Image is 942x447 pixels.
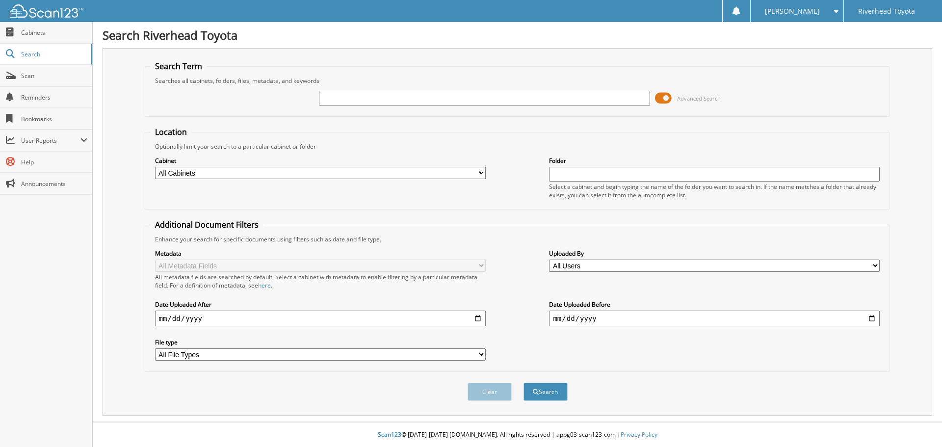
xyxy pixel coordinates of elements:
[103,27,932,43] h1: Search Riverhead Toyota
[549,157,880,165] label: Folder
[150,77,885,85] div: Searches all cabinets, folders, files, metadata, and keywords
[150,127,192,137] legend: Location
[93,423,942,447] div: © [DATE]-[DATE] [DOMAIN_NAME]. All rights reserved | appg03-scan123-com |
[21,72,87,80] span: Scan
[378,430,401,439] span: Scan123
[258,281,271,289] a: here
[155,338,486,346] label: File type
[858,8,915,14] span: Riverhead Toyota
[765,8,820,14] span: [PERSON_NAME]
[155,157,486,165] label: Cabinet
[155,249,486,258] label: Metadata
[21,136,80,145] span: User Reports
[150,142,885,151] div: Optionally limit your search to a particular cabinet or folder
[21,28,87,37] span: Cabinets
[677,95,721,102] span: Advanced Search
[21,180,87,188] span: Announcements
[155,300,486,309] label: Date Uploaded After
[468,383,512,401] button: Clear
[155,273,486,289] div: All metadata fields are searched by default. Select a cabinet with metadata to enable filtering b...
[10,4,83,18] img: scan123-logo-white.svg
[523,383,568,401] button: Search
[549,311,880,326] input: end
[150,235,885,243] div: Enhance your search for specific documents using filters such as date and file type.
[549,300,880,309] label: Date Uploaded Before
[21,50,86,58] span: Search
[21,93,87,102] span: Reminders
[621,430,657,439] a: Privacy Policy
[150,219,263,230] legend: Additional Document Filters
[21,115,87,123] span: Bookmarks
[150,61,207,72] legend: Search Term
[21,158,87,166] span: Help
[549,249,880,258] label: Uploaded By
[549,183,880,199] div: Select a cabinet and begin typing the name of the folder you want to search in. If the name match...
[155,311,486,326] input: start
